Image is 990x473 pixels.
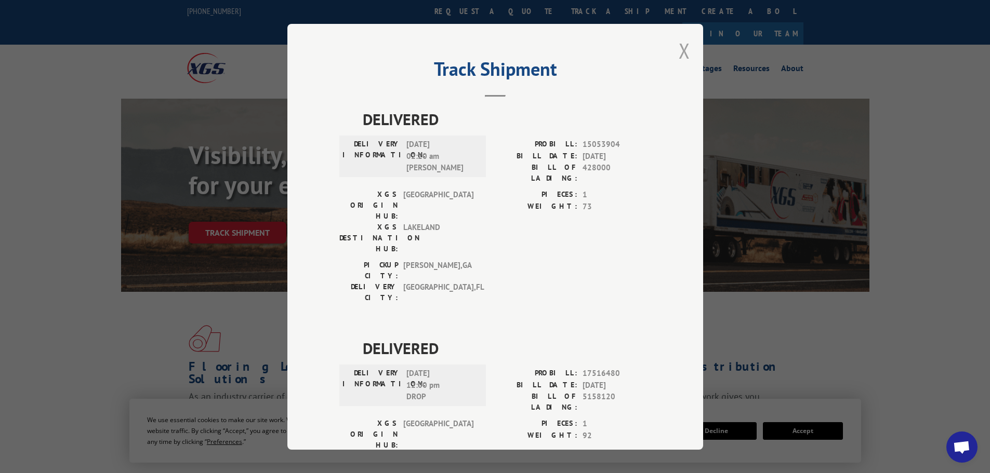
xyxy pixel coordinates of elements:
[583,189,651,201] span: 1
[495,391,577,413] label: BILL OF LADING:
[583,391,651,413] span: 5158120
[679,37,690,64] button: Close modal
[583,379,651,391] span: [DATE]
[495,139,577,151] label: PROBILL:
[946,431,978,463] a: Open chat
[406,368,477,403] span: [DATE] 12:00 pm DROP
[339,281,398,303] label: DELIVERY CITY:
[583,200,651,212] span: 73
[342,139,401,174] label: DELIVERY INFORMATION:
[495,429,577,441] label: WEIGHT:
[583,418,651,430] span: 1
[495,379,577,391] label: BILL DATE:
[342,368,401,403] label: DELIVERY INFORMATION:
[495,418,577,430] label: PIECES:
[583,429,651,441] span: 92
[363,336,651,360] span: DELIVERED
[495,189,577,201] label: PIECES:
[339,189,398,222] label: XGS ORIGIN HUB:
[339,418,398,451] label: XGS ORIGIN HUB:
[495,200,577,212] label: WEIGHT:
[495,162,577,184] label: BILL OF LADING:
[403,222,473,254] span: LAKELAND
[363,107,651,131] span: DELIVERED
[583,162,651,184] span: 428000
[339,62,651,82] h2: Track Shipment
[583,139,651,151] span: 15053904
[406,139,477,174] span: [DATE] 02:20 am [PERSON_NAME]
[339,260,398,281] label: PICKUP CITY:
[403,281,473,303] span: [GEOGRAPHIC_DATA] , FL
[403,189,473,222] span: [GEOGRAPHIC_DATA]
[403,260,473,281] span: [PERSON_NAME] , GA
[583,150,651,162] span: [DATE]
[583,368,651,380] span: 17516480
[403,418,473,451] span: [GEOGRAPHIC_DATA]
[495,150,577,162] label: BILL DATE:
[339,222,398,254] label: XGS DESTINATION HUB:
[495,368,577,380] label: PROBILL:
